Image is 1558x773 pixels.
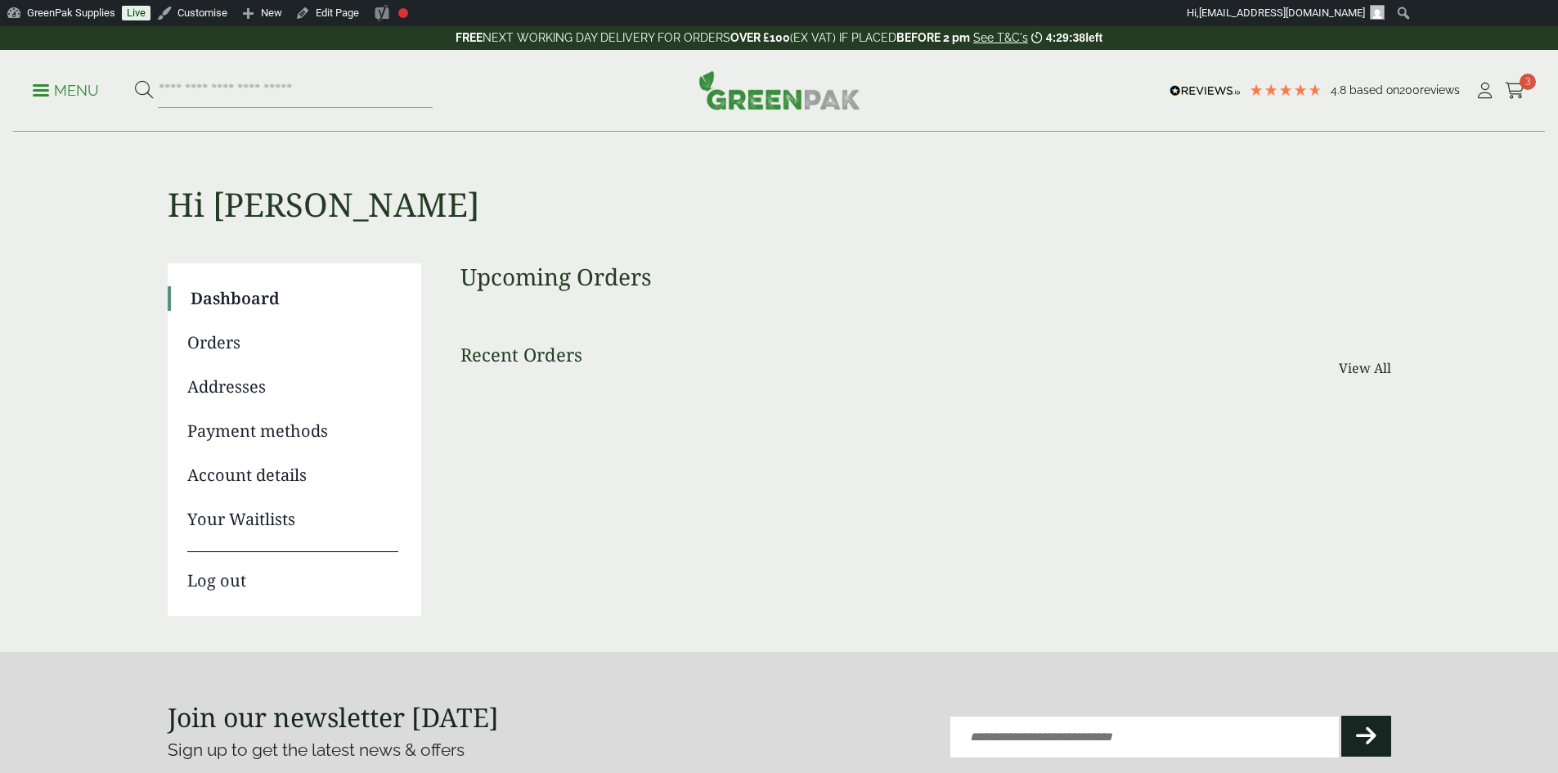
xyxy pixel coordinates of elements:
a: View All [1339,358,1391,378]
a: Orders [187,330,398,355]
i: My Account [1475,83,1495,99]
span: 200 [1399,83,1420,97]
a: Your Waitlists [187,507,398,532]
span: reviews [1420,83,1460,97]
span: 4:29:38 [1046,31,1085,44]
span: 4.8 [1331,83,1349,97]
a: See T&C's [973,31,1028,44]
p: Menu [33,81,99,101]
span: left [1085,31,1102,44]
a: Log out [187,551,398,593]
strong: BEFORE 2 pm [896,31,970,44]
h1: Hi [PERSON_NAME] [168,133,1391,224]
span: 3 [1520,74,1536,90]
h3: Upcoming Orders [460,263,1391,291]
strong: Join our newsletter [DATE] [168,699,499,735]
a: Payment methods [187,419,398,443]
span: Based on [1349,83,1399,97]
div: Focus keyphrase not set [398,8,408,18]
i: Cart [1505,83,1525,99]
strong: FREE [456,31,483,44]
a: Account details [187,463,398,488]
img: GreenPak Supplies [698,70,860,110]
a: Addresses [187,375,398,399]
a: Live [122,6,150,20]
p: Sign up to get the latest news & offers [168,737,718,763]
strong: OVER £100 [730,31,790,44]
img: REVIEWS.io [1170,85,1241,97]
h3: Recent Orders [460,344,582,365]
span: [EMAIL_ADDRESS][DOMAIN_NAME] [1199,7,1365,19]
a: Dashboard [191,286,398,311]
div: 4.79 Stars [1249,83,1322,97]
a: 3 [1505,79,1525,103]
a: Menu [33,81,99,97]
